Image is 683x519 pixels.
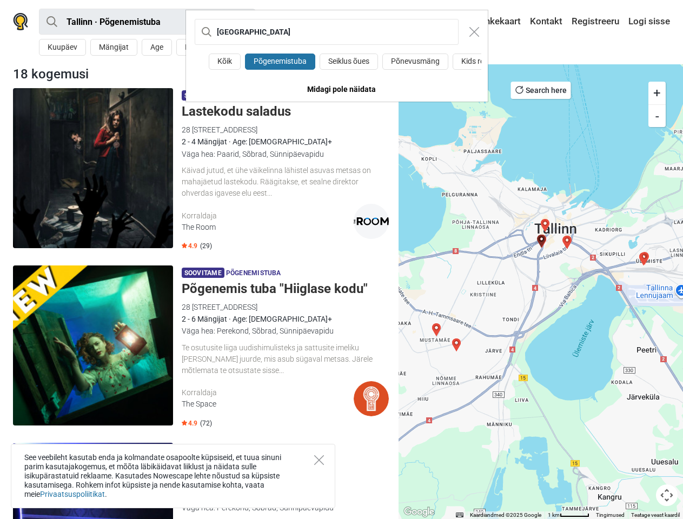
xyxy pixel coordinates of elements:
[464,22,485,42] button: Close modal
[195,19,459,45] input: proovi “Tallinn”
[382,54,448,70] button: Põnevusmäng
[299,84,376,95] div: Midagi pole näidata
[453,54,504,70] button: Kids room
[314,455,324,465] button: Close
[245,54,315,70] button: Põgenemistuba
[11,444,335,508] div: See veebileht kasutab enda ja kolmandate osapoolte küpsiseid, et tuua sinuni parim kasutajakogemu...
[469,27,479,37] img: Close modal
[209,54,241,70] button: Kõik
[40,490,105,498] a: Privaatsuspoliitikat
[320,54,378,70] button: Seiklus õues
